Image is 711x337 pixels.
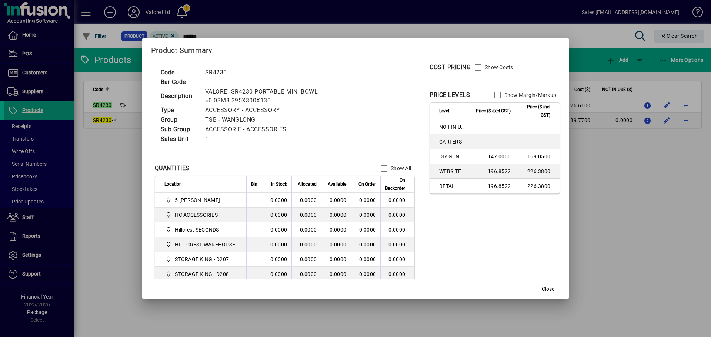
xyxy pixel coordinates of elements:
td: Bar Code [157,77,201,87]
span: In Stock [271,180,287,188]
span: HC ACCESSORIES [164,210,238,219]
span: 0.0000 [359,212,376,218]
div: QUANTITIES [155,164,190,173]
td: 0.0000 [291,222,321,237]
td: Description [157,87,201,105]
span: Bin [251,180,257,188]
span: Allocated [298,180,317,188]
td: SR4230 [201,68,336,77]
td: 196.8522 [471,164,515,179]
span: STORAGE KING - D207 [175,256,229,263]
span: On Backorder [385,176,405,192]
span: Price ($ incl GST) [520,103,550,119]
td: 0.0000 [291,208,321,222]
span: DIY GENERAL [439,153,466,160]
td: 1 [201,134,336,144]
td: Group [157,115,201,125]
span: HC ACCESSORIES [175,211,218,219]
span: Hillcrest SECONDS [164,225,238,234]
span: HILLCREST WAREHOUSE [164,240,238,249]
span: HILLCREST WAREHOUSE [175,241,235,248]
td: 196.8522 [471,179,515,193]
td: TSB - WANGLONG [201,115,336,125]
td: 0.0000 [291,267,321,282]
button: Close [536,283,560,296]
label: Show All [389,165,411,172]
td: 0.0000 [262,237,291,252]
td: 0.0000 [380,222,414,237]
td: 0.0000 [291,193,321,208]
td: 0.0000 [291,252,321,267]
td: ACCESSORY - ACCESSORY [201,105,336,115]
td: 147.0000 [471,149,515,164]
td: Type [157,105,201,115]
span: Level [439,107,449,115]
span: 0.0000 [359,227,376,233]
span: STORAGE KING - D208 [164,270,238,279]
span: 5 [PERSON_NAME] [175,196,220,204]
td: 0.0000 [321,267,351,282]
span: 0.0000 [359,197,376,203]
td: 0.0000 [262,222,291,237]
td: 0.0000 [291,237,321,252]
h2: Product Summary [142,38,569,60]
td: Sub Group [157,125,201,134]
span: NOT IN USE [439,123,466,131]
td: 226.3800 [515,164,560,179]
td: Sales Unit [157,134,201,144]
td: 169.0500 [515,149,560,164]
td: 0.0000 [262,267,291,282]
span: CARTERS [439,138,466,145]
td: 0.0000 [380,252,414,267]
span: Close [542,285,554,293]
span: STORAGE KING - D207 [164,255,238,264]
span: Available [328,180,346,188]
td: ACCESSORIE - ACCESSORIES [201,125,336,134]
label: Show Costs [483,64,513,71]
span: 0.0000 [359,256,376,262]
span: On Order [358,180,376,188]
span: Hillcrest SECONDS [175,226,219,233]
span: STORAGE KING - D208 [175,270,229,278]
td: VALORE` SR4230 PORTABLE MINI BOWL =0.03M3 395X300X130 [201,87,336,105]
td: 0.0000 [380,193,414,208]
span: 5 Colombo Hamilton [164,196,238,205]
div: COST PRICING [430,63,471,72]
td: 0.0000 [321,252,351,267]
td: Code [157,68,201,77]
td: 0.0000 [321,237,351,252]
span: 0.0000 [359,242,376,247]
td: 0.0000 [380,267,414,282]
td: 0.0000 [262,193,291,208]
td: 0.0000 [380,237,414,252]
span: Location [164,180,182,188]
td: 0.0000 [380,208,414,222]
td: 0.0000 [321,222,351,237]
span: 0.0000 [359,271,376,277]
td: 0.0000 [262,208,291,222]
label: Show Margin/Markup [503,91,557,99]
td: 0.0000 [321,208,351,222]
td: 0.0000 [321,193,351,208]
span: Price ($ excl GST) [476,107,511,115]
td: 226.3800 [515,179,560,193]
span: RETAIL [439,182,466,190]
td: 0.0000 [262,252,291,267]
span: WEBSITE [439,168,466,175]
div: PRICE LEVELS [430,91,470,100]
